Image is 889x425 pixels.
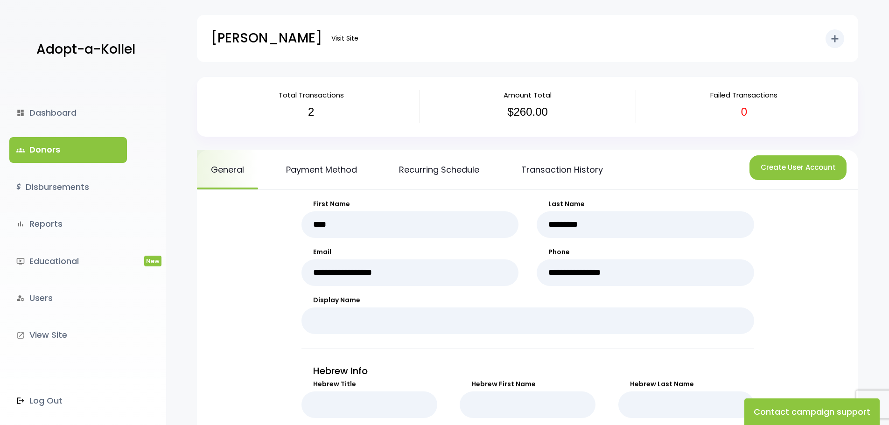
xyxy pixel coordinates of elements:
button: Create User Account [749,155,847,180]
span: Failed Transactions [710,90,777,100]
i: $ [16,181,21,194]
a: dashboardDashboard [9,100,127,125]
a: Adopt-a-Kollel [32,27,135,72]
span: groups [16,146,25,154]
a: Recurring Schedule [385,150,493,189]
h3: 0 [643,105,845,119]
a: ondemand_videoEducationalNew [9,249,127,274]
a: manage_accountsUsers [9,286,127,311]
span: Amount Total [504,90,552,100]
button: Contact campaign support [744,398,880,425]
label: Hebrew First Name [460,379,595,389]
label: Hebrew Last Name [618,379,754,389]
span: New [144,256,161,266]
i: dashboard [16,109,25,117]
label: Display Name [301,295,754,305]
a: bar_chartReports [9,211,127,237]
label: Hebrew Title [301,379,437,389]
p: Hebrew Info [301,362,754,379]
h3: $260.00 [427,105,629,119]
i: manage_accounts [16,294,25,302]
a: $Disbursements [9,174,127,200]
a: Payment Method [272,150,371,189]
button: add [826,29,844,48]
a: Visit Site [327,29,363,48]
a: General [197,150,258,189]
label: Last Name [537,199,754,209]
a: Transaction History [507,150,617,189]
h3: 2 [210,105,412,119]
i: add [829,33,840,44]
label: Email [301,247,519,257]
a: launchView Site [9,322,127,348]
span: Total Transactions [279,90,344,100]
a: groupsDonors [9,137,127,162]
p: Adopt-a-Kollel [36,38,135,61]
label: Phone [537,247,754,257]
p: [PERSON_NAME] [211,27,322,50]
i: bar_chart [16,220,25,228]
i: ondemand_video [16,257,25,265]
a: Log Out [9,388,127,413]
label: First Name [301,199,519,209]
i: launch [16,331,25,340]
